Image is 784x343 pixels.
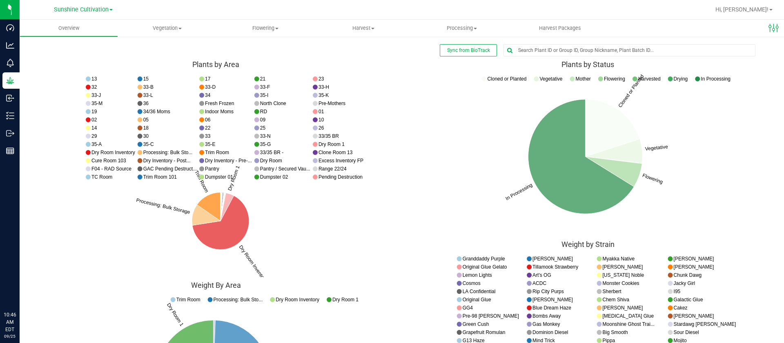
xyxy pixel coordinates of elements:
text: Dumpster 01 [205,174,233,180]
text: ACDC [532,280,546,286]
text: Dry Room Inventory [276,296,319,302]
text: 25 [260,125,266,131]
text: Sherbert [603,288,622,294]
text: 14 [91,125,97,131]
text: 17 [205,76,211,82]
text: Trim Room [205,150,229,155]
text: 33-D [205,84,216,90]
text: Sour Diesel [674,329,699,335]
text: 19 [91,109,97,114]
iframe: Resource center unread badge [24,276,34,286]
text: Mother [576,76,591,82]
text: Drying [674,76,688,82]
text: Dominion Diesel [532,329,568,335]
text: Jacky Girl [674,280,695,286]
text: 30 [143,133,149,139]
text: 35-M [91,101,102,106]
text: Original Glue [463,296,491,302]
text: North Clone [260,101,286,106]
text: [PERSON_NAME] [603,305,643,310]
a: Harvest [314,20,413,37]
text: Bombs Away [532,313,561,318]
text: F04 - RAD Source [91,166,131,172]
text: Trim Room [176,296,200,302]
span: Flowering [216,25,314,32]
text: 33-B [143,84,154,90]
text: Trim Room 101 [143,174,177,180]
text: Cosmos [463,280,481,286]
text: 36 [143,101,149,106]
text: 33-H [318,84,329,90]
a: Flowering [216,20,314,37]
text: [PERSON_NAME] [532,256,573,261]
inline-svg: Inventory [6,112,14,120]
text: Gas Monkey [532,321,560,327]
inline-svg: Outbound [6,129,14,137]
text: 34 [205,92,211,98]
inline-svg: Inbound [6,94,14,102]
text: 15 [143,76,149,82]
text: 35-K [318,92,329,98]
text: 01 [318,109,324,114]
inline-svg: Dashboard [6,24,14,32]
text: Moonshine Ghost Trai... [603,321,655,327]
text: Pantry [205,166,219,172]
text: Vegetative [539,76,562,82]
text: Harvested [638,76,661,82]
text: Processing: Bulk Sto... [214,296,263,302]
text: [PERSON_NAME] [674,256,714,261]
text: G13 Haze [463,337,485,343]
div: Plants by Area [36,61,396,69]
text: 33/35 BR - [260,150,283,155]
text: 29 [91,133,97,139]
inline-svg: Reports [6,147,14,155]
div: Weight By Area [36,281,396,289]
text: Indoor Moms [205,109,234,114]
text: Excess Inventory FP [318,158,363,164]
text: Art's OG [532,272,551,278]
a: Processing [413,20,511,37]
input: Search Plant ID or Group ID, Group Nickname, Plant Batch ID... [504,45,755,56]
text: 10 [318,117,324,123]
text: 35-A [91,141,102,147]
text: Grapefruit Romulan [463,329,506,335]
text: Processing: Bulk Sto... [143,150,193,155]
text: TC Room [91,174,112,180]
text: Pre-Mothers [318,101,345,106]
text: Dry Inventory - Pre-... [205,158,252,164]
text: 33-N [260,133,271,139]
text: Chunk Dawg [674,272,702,278]
span: Overview [47,25,90,32]
span: Sync from BioTrack [447,47,490,53]
text: 35-G [260,141,271,147]
text: Range 22/24 [318,166,347,172]
text: Green Cush [463,321,489,327]
a: Overview [20,20,118,37]
text: Pending Destruction [318,174,363,180]
text: I95 [674,288,681,294]
text: 23 [318,76,324,82]
p: 10:46 AM EDT [4,311,16,333]
text: LA Confidential [463,288,496,294]
text: Mojito [674,337,687,343]
text: 26 [318,125,324,131]
text: Dry Inventory - Post... [143,158,191,164]
text: GAC Pending Destruct... [143,166,197,172]
text: 32 [91,84,97,90]
text: Cakez [674,305,688,310]
span: Hi, [PERSON_NAME]! [715,6,768,13]
span: Harvest [315,25,412,32]
text: Pippa [603,337,615,343]
text: Dry Room Inventory [91,150,135,155]
text: 21 [260,76,266,82]
text: In Processing [701,76,731,82]
text: 33-F [260,84,270,90]
text: Fresh Frozen [205,101,234,106]
span: Processing [413,25,511,32]
text: 09 [260,117,266,123]
div: Plants by Status [408,61,768,69]
text: 34/36 Moms [143,109,170,114]
text: Stardawg [PERSON_NAME] [674,321,736,327]
div: Weight by Strain [408,240,768,249]
text: [US_STATE] Noble [603,272,644,278]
